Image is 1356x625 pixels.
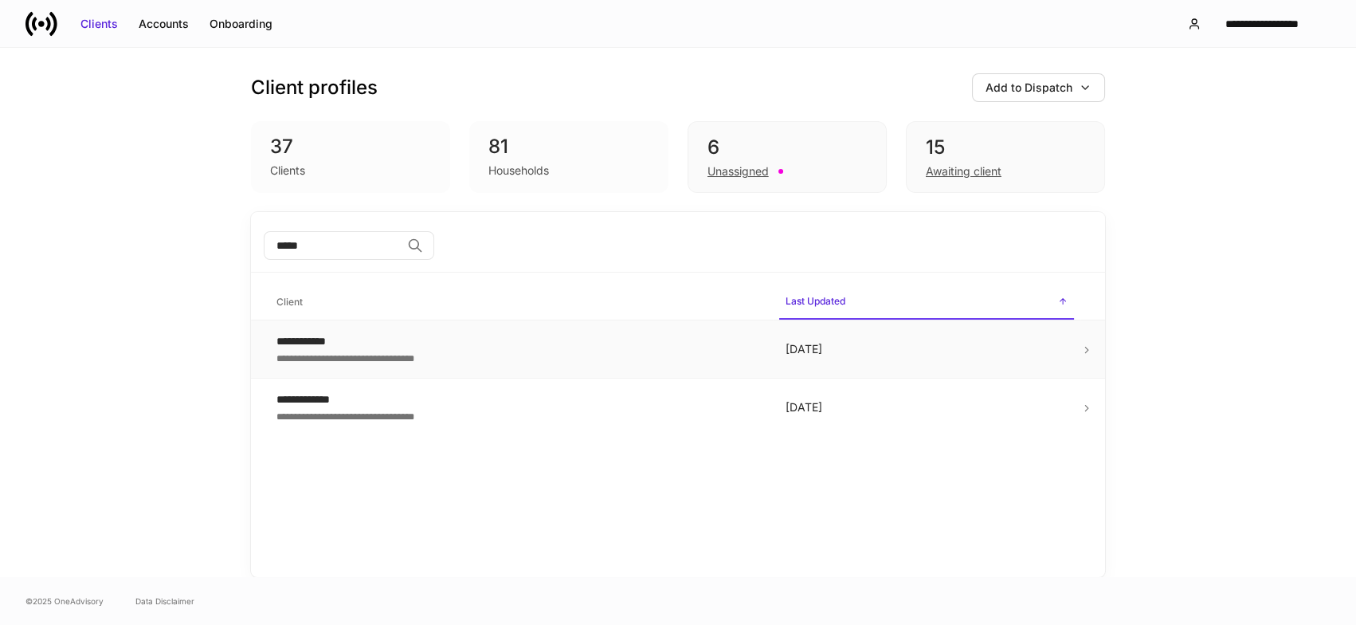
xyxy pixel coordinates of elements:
[276,294,303,309] h6: Client
[688,121,887,193] div: 6Unassigned
[986,80,1072,96] div: Add to Dispatch
[80,16,118,32] div: Clients
[786,399,1068,415] p: [DATE]
[199,11,283,37] button: Onboarding
[786,293,845,309] h6: Last Updated
[270,163,305,179] div: Clients
[488,134,649,159] div: 81
[779,285,1074,320] span: Last Updated
[210,16,272,32] div: Onboarding
[128,11,199,37] button: Accounts
[270,134,431,159] div: 37
[70,11,128,37] button: Clients
[488,163,549,179] div: Households
[786,341,1068,357] p: [DATE]
[707,135,867,160] div: 6
[926,135,1085,160] div: 15
[135,595,194,607] a: Data Disclaimer
[906,121,1105,193] div: 15Awaiting client
[926,163,1001,179] div: Awaiting client
[139,16,189,32] div: Accounts
[270,286,766,319] span: Client
[707,163,769,179] div: Unassigned
[25,595,104,607] span: © 2025 OneAdvisory
[251,75,378,100] h3: Client profiles
[972,73,1105,102] button: Add to Dispatch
